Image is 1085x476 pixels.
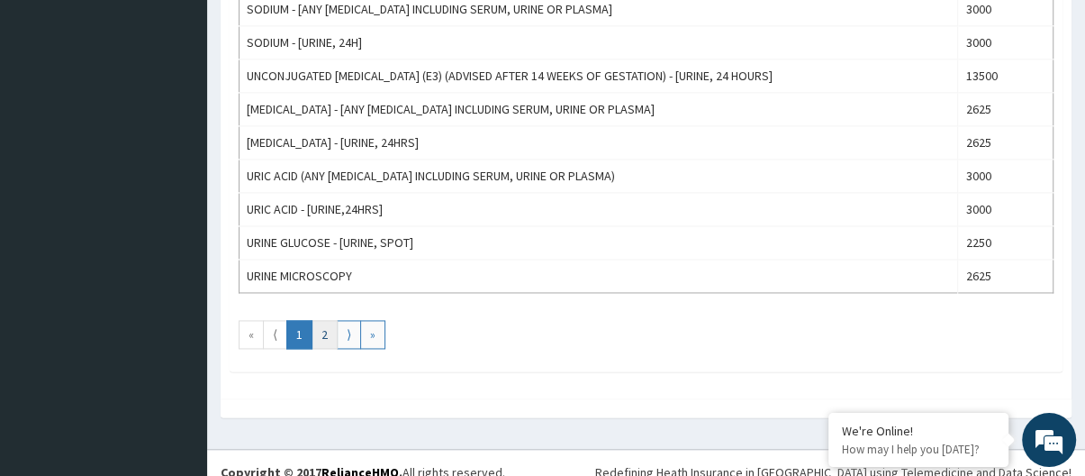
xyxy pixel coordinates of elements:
td: 3000 [958,26,1053,59]
textarea: Type your message and hit 'Enter' [9,299,343,362]
a: Go to page number 1 [286,320,312,349]
td: 3000 [958,160,1053,193]
td: UNCONJUGATED [MEDICAL_DATA] (E3) (ADVISED AFTER 14 WEEKS OF GESTATION) - [URINE, 24 HOURS] [240,59,958,93]
td: [MEDICAL_DATA] - [ANY [MEDICAL_DATA] INCLUDING SERUM, URINE OR PLASMA] [240,93,958,126]
td: URIC ACID - [URINE,24HRS] [240,193,958,226]
td: 2250 [958,226,1053,260]
td: [MEDICAL_DATA] - [URINE, 24HRS] [240,126,958,160]
td: URINE GLUCOSE - [URINE, SPOT] [240,226,958,260]
a: Go to next page [337,320,361,349]
div: Minimize live chat window [295,9,339,52]
td: 2625 [958,260,1053,293]
td: 2625 [958,126,1053,160]
td: URIC ACID (ANY [MEDICAL_DATA] INCLUDING SERUM, URINE OR PLASMA) [240,160,958,193]
a: Go to last page [360,320,385,349]
a: Go to page number 2 [312,320,338,349]
td: 2625 [958,93,1053,126]
a: Go to previous page [263,320,287,349]
img: d_794563401_company_1708531726252_794563401 [33,90,73,135]
div: We're Online! [842,423,995,439]
p: How may I help you today? [842,442,995,457]
a: Go to first page [239,320,264,349]
span: We're online! [104,131,249,313]
td: URINE MICROSCOPY [240,260,958,293]
td: SODIUM - [URINE, 24H] [240,26,958,59]
div: Chat with us now [94,101,303,124]
td: 13500 [958,59,1053,93]
td: 3000 [958,193,1053,226]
